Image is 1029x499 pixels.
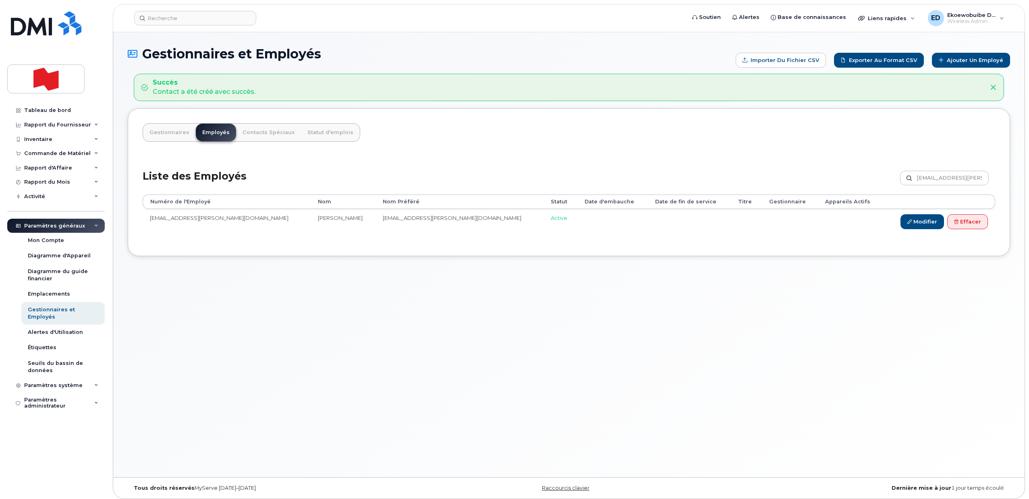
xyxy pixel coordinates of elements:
[716,485,1010,491] div: 1 jour temps écoulé
[900,214,944,229] a: Modifier
[196,124,236,141] a: Employés
[544,195,577,209] th: Statut
[818,195,883,209] th: Appareils Actifs
[301,124,360,141] a: Statut d'emplois
[834,53,924,68] a: Exporter au format CSV
[153,78,255,87] strong: Succès
[143,195,311,209] th: Numéro de l'Employé
[892,485,951,491] strong: Dernière mise à jour
[762,195,818,209] th: Gestionnaire
[311,209,376,234] td: [PERSON_NAME]
[648,195,731,209] th: Date de fin de service
[143,171,247,195] h2: Liste des Employés
[128,485,422,491] div: MyServe [DATE]–[DATE]
[376,209,544,234] td: [EMAIL_ADDRESS][PERSON_NAME][DOMAIN_NAME]
[577,195,647,209] th: Date d'embauche
[311,195,376,209] th: Nom
[128,47,732,61] h1: Gestionnaires et Employés
[542,485,589,491] a: Raccourcis clavier
[731,195,762,209] th: Titre
[932,53,1010,68] a: Ajouter un Employé
[143,209,311,234] td: [EMAIL_ADDRESS][PERSON_NAME][DOMAIN_NAME]
[153,78,255,97] div: Contact a été créé avec succès.
[143,124,196,141] a: Gestionnaires
[236,124,301,141] a: Contacts Spéciaux
[736,53,826,68] form: Importer du fichier CSV
[947,214,988,229] a: Effacer
[134,485,195,491] strong: Tous droits réservés
[551,215,567,221] span: Active
[376,195,544,209] th: Nom Préféré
